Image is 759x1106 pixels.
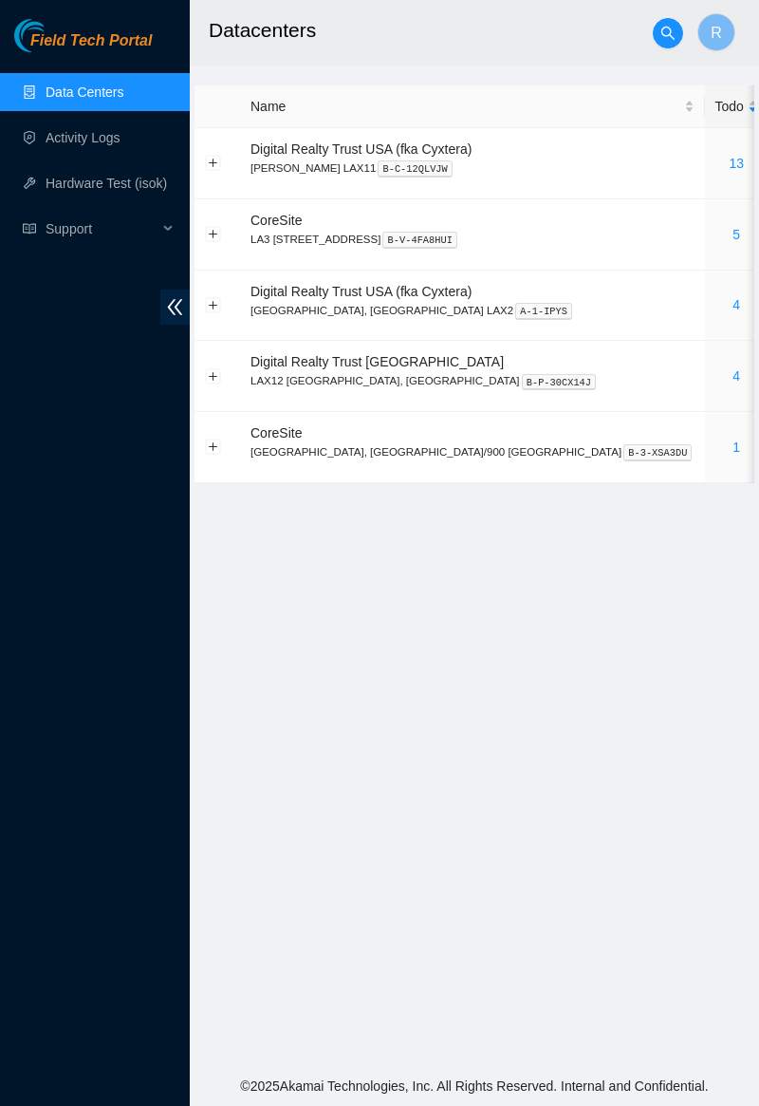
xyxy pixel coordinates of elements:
[46,176,167,191] a: Hardware Test (isok)
[515,303,572,320] kbd: A-1-IPYS
[46,210,157,248] span: Support
[30,32,152,50] span: Field Tech Portal
[250,354,504,369] span: Digital Realty Trust [GEOGRAPHIC_DATA]
[732,227,740,242] a: 5
[732,297,740,312] a: 4
[250,443,694,460] p: [GEOGRAPHIC_DATA], [GEOGRAPHIC_DATA]/900 [GEOGRAPHIC_DATA]
[206,368,221,384] button: Expand row
[250,141,472,157] span: Digital Realty Trust USA (fka Cyxtera)
[206,227,221,242] button: Expand row
[23,222,36,235] span: read
[160,290,190,325] span: double-left
[206,297,221,312] button: Expand row
[250,213,302,228] span: CoreSite
[250,302,694,319] p: [GEOGRAPHIC_DATA], [GEOGRAPHIC_DATA] LAX2
[46,84,123,100] a: Data Centers
[653,18,683,48] button: search
[732,368,740,384] a: 4
[250,284,472,299] span: Digital Realty Trust USA (fka Cyxtera)
[250,231,694,248] p: LA3 [STREET_ADDRESS]
[250,159,694,177] p: [PERSON_NAME] LAX11
[654,26,682,41] span: search
[250,372,694,389] p: LAX12 [GEOGRAPHIC_DATA], [GEOGRAPHIC_DATA]
[732,440,740,455] a: 1
[14,19,96,52] img: Akamai Technologies
[206,440,221,455] button: Expand row
[206,156,221,171] button: Expand row
[14,34,152,59] a: Akamai TechnologiesField Tech Portal
[46,130,120,145] a: Activity Logs
[378,160,453,178] kbd: B-C-12QLVJW
[729,156,744,171] a: 13
[250,425,302,441] span: CoreSite
[382,232,457,249] kbd: B-V-4FA8HUI
[190,1066,759,1106] footer: © 2025 Akamai Technologies, Inc. All Rights Reserved. Internal and Confidential.
[711,21,722,45] span: R
[697,13,735,51] button: R
[623,444,692,461] kbd: B-3-XSA3DU
[522,374,597,391] kbd: B-P-30CX14J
